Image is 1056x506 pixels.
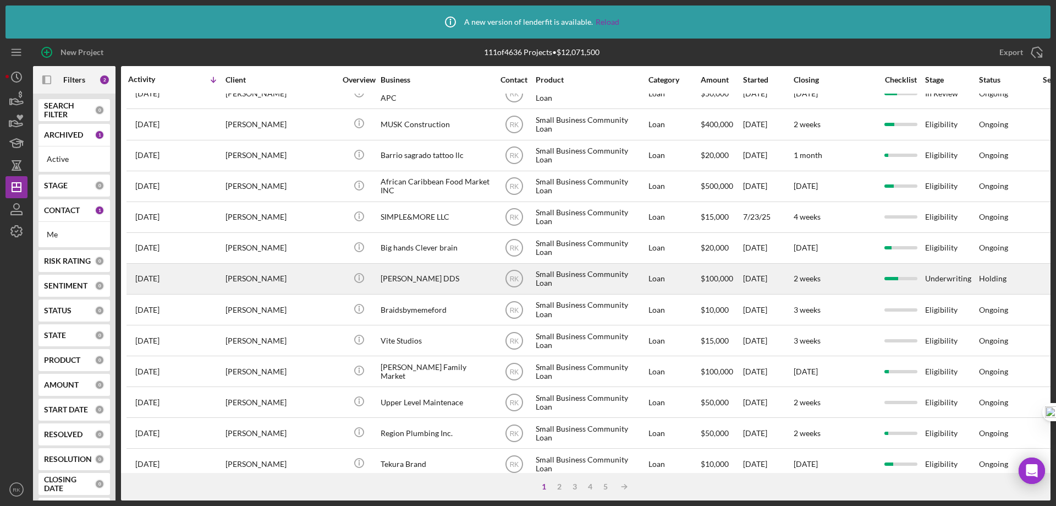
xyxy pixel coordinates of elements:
text: RK [509,337,519,345]
time: 2025-07-08 21:50 [135,429,159,438]
div: African Caribbean Food Market INC [381,172,491,201]
div: SIMPLE&MORE LLC [381,203,491,232]
text: RK [509,244,519,252]
time: 2 weeks [794,274,821,283]
div: Small Business Community Loan [536,264,646,293]
div: $20,000 [701,233,742,263]
time: 2025-07-15 14:37 [135,336,159,345]
div: 111 of 4636 Projects • $12,071,500 [484,48,599,57]
div: Small Business Community Loan [536,326,646,355]
div: 0 [95,405,105,415]
div: Loan [648,110,700,139]
div: 2 [99,74,110,85]
div: Loan [648,203,700,232]
div: Eligibility [925,203,978,232]
div: Ongoing [979,398,1008,407]
div: 0 [95,105,105,115]
div: [PERSON_NAME] [226,418,335,448]
div: Ongoing [979,460,1008,469]
div: Small Business Community Loan [536,110,646,139]
div: 3 [567,482,582,491]
div: $100,000 [701,357,742,386]
b: STATE [44,331,66,340]
time: 3 weeks [794,336,821,345]
button: Export [988,41,1050,63]
time: [DATE] [794,181,818,191]
b: SEARCH FILTER [44,101,95,119]
b: STATUS [44,306,71,315]
div: Stage [925,75,978,84]
div: Eligibility [925,449,978,478]
time: [DATE] [794,243,818,252]
time: [DATE] [794,89,818,98]
div: Small Business Community Loan [536,172,646,201]
div: Ongoing [979,306,1008,314]
div: Loan [648,418,700,448]
div: $500,000 [701,172,742,201]
div: Ongoing [979,213,1008,221]
div: Active [47,155,102,164]
div: Vite Studios [381,326,491,355]
text: RK [509,368,519,376]
div: Small Business Community Loan [536,418,646,448]
text: RK [509,152,519,160]
div: Ongoing [979,243,1008,252]
div: Ongoing [979,336,1008,345]
div: Eligibility [925,418,978,448]
div: $20,000 [701,141,742,170]
div: Small Business Community Loan [536,388,646,417]
div: Status [979,75,1032,84]
b: RESOLVED [44,430,82,439]
div: [PERSON_NAME] [226,110,335,139]
div: Activity [128,75,177,84]
div: Contact [493,75,535,84]
div: Loan [648,233,700,263]
div: Underwriting [925,264,978,293]
div: 0 [95,380,105,390]
div: [PERSON_NAME] [226,141,335,170]
div: Loan [648,172,700,201]
div: [DATE] [743,326,793,355]
div: [PERSON_NAME] [226,233,335,263]
div: 0 [95,256,105,266]
text: RK [509,90,519,97]
div: [DATE] [743,418,793,448]
b: CONTACT [44,206,80,215]
div: [DATE] [743,357,793,386]
b: START DATE [44,405,88,414]
text: RK [509,214,519,221]
div: 0 [95,355,105,365]
text: RK [509,121,519,129]
div: 0 [95,306,105,315]
div: Region Plumbing Inc. [381,418,491,448]
div: Closing [794,75,876,84]
div: [PERSON_NAME] [226,172,335,201]
div: [PERSON_NAME] [226,449,335,478]
div: Braidsbymemeford [381,295,491,324]
div: 1 [95,130,105,140]
time: 2 weeks [794,119,821,129]
div: [DATE] [743,295,793,324]
div: 5 [598,482,613,491]
div: Overview [338,75,380,84]
b: RISK RATING [44,257,91,265]
time: 2025-07-23 19:28 [135,213,159,221]
div: $15,000 [701,203,742,232]
div: Upper Level Maintenace [381,388,491,417]
time: 2025-07-15 15:56 [135,306,159,314]
div: Eligibility [925,388,978,417]
div: Category [648,75,700,84]
div: Ongoing [979,367,1008,376]
time: 2 weeks [794,428,821,438]
div: Small Business Community Loan [536,357,646,386]
div: Loan [648,357,700,386]
div: Eligibility [925,141,978,170]
time: [DATE] [794,459,818,469]
div: A new version of lenderfit is available. [437,8,619,36]
div: 0 [95,454,105,464]
div: $15,000 [701,326,742,355]
time: 1 month [794,150,822,160]
div: 4 [582,482,598,491]
a: Reload [596,18,619,26]
div: Checklist [877,75,924,84]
